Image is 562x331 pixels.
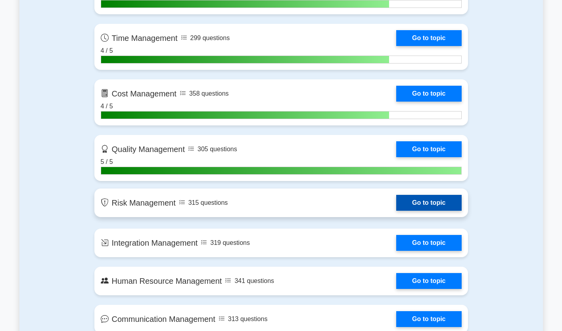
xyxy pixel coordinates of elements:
[396,273,461,289] a: Go to topic
[396,195,461,211] a: Go to topic
[396,86,461,102] a: Go to topic
[396,141,461,157] a: Go to topic
[396,235,461,251] a: Go to topic
[396,311,461,327] a: Go to topic
[396,30,461,46] a: Go to topic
